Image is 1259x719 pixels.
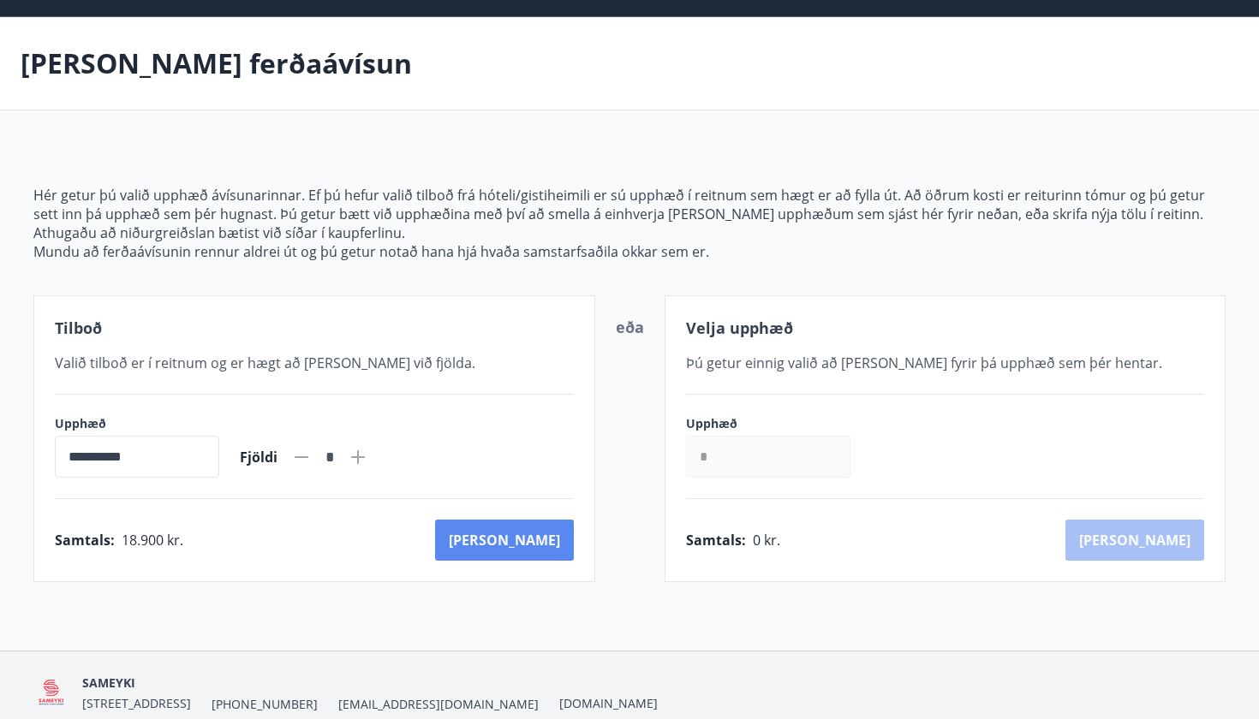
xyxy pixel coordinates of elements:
span: 18.900 kr. [122,531,183,550]
span: [PHONE_NUMBER] [212,696,318,713]
span: Þú getur einnig valið að [PERSON_NAME] fyrir þá upphæð sem þér hentar. [686,354,1162,372]
span: Fjöldi [240,448,277,466]
img: 5QO2FORUuMeaEQbdwbcTl28EtwdGrpJ2a0ZOehIg.png [33,674,69,711]
span: Velja upphæð [686,318,793,338]
span: eða [616,317,644,337]
a: [DOMAIN_NAME] [559,695,658,711]
button: [PERSON_NAME] [435,520,574,561]
p: Mundu að ferðaávísunin rennur aldrei út og þú getur notað hana hjá hvaða samstarfsaðila okkar sem... [33,242,1226,261]
p: Athugaðu að niðurgreiðslan bætist við síðar í kaupferlinu. [33,223,1226,242]
span: Samtals : [55,531,115,550]
span: 0 kr. [753,531,780,550]
label: Upphæð [686,415,868,432]
span: SAMEYKI [82,674,135,691]
p: Hér getur þú valið upphæð ávísunarinnar. Ef þú hefur valið tilboð frá hóteli/gistiheimili er sú u... [33,186,1226,223]
label: Upphæð [55,415,219,432]
span: Valið tilboð er í reitnum og er hægt að [PERSON_NAME] við fjölda. [55,354,475,372]
span: [STREET_ADDRESS] [82,695,191,711]
span: Tilboð [55,318,102,338]
p: [PERSON_NAME] ferðaávísun [21,45,412,82]
span: Samtals : [686,531,746,550]
span: [EMAIL_ADDRESS][DOMAIN_NAME] [338,696,539,713]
